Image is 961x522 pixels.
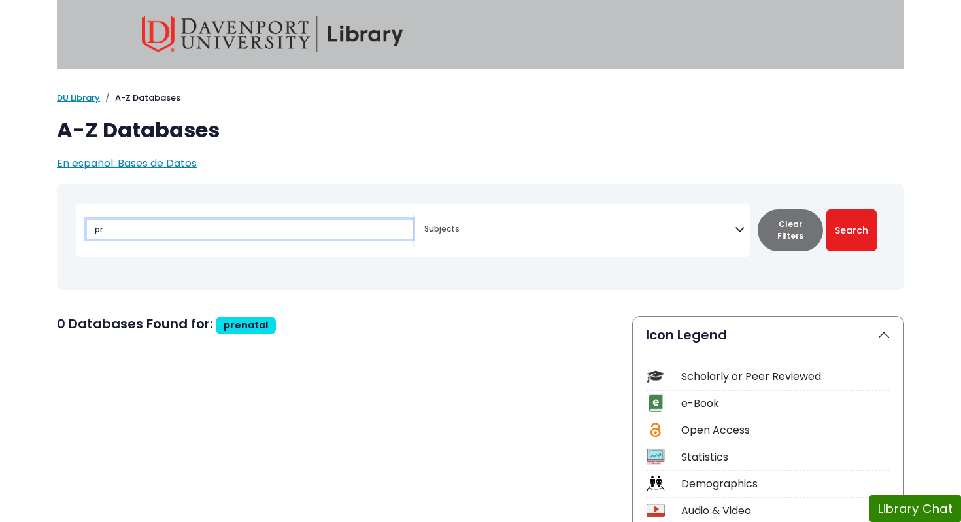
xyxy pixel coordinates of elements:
[100,92,180,105] li: A-Z Databases
[633,317,903,353] button: Icon Legend
[424,225,735,235] textarea: Search
[647,448,664,466] img: Icon Statistics
[87,220,413,239] input: Search database by title or keyword
[681,369,890,385] div: Scholarly or Peer Reviewed
[142,16,403,52] img: Davenport University Library
[57,315,213,333] span: 0 Databases Found for:
[758,209,823,251] button: Clear Filters
[57,184,904,290] nav: Search filters
[681,449,890,465] div: Statistics
[647,368,664,385] img: Icon Scholarly or Peer Reviewed
[681,396,890,411] div: e-Book
[826,209,877,251] button: Submit for Search Results
[647,421,664,439] img: Icon Open Access
[647,475,664,493] img: Icon Demographics
[869,495,961,522] button: Library Chat
[681,503,890,519] div: Audio & Video
[681,476,890,492] div: Demographics
[57,118,904,143] h1: A-Z Databases
[57,92,904,105] nav: breadcrumb
[647,502,664,519] img: Icon Audio & Video
[681,423,890,438] div: Open Access
[224,319,268,332] span: prenatal
[647,394,664,412] img: Icon e-Book
[57,92,100,104] a: DU Library
[57,156,197,171] a: En español: Bases de Datos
